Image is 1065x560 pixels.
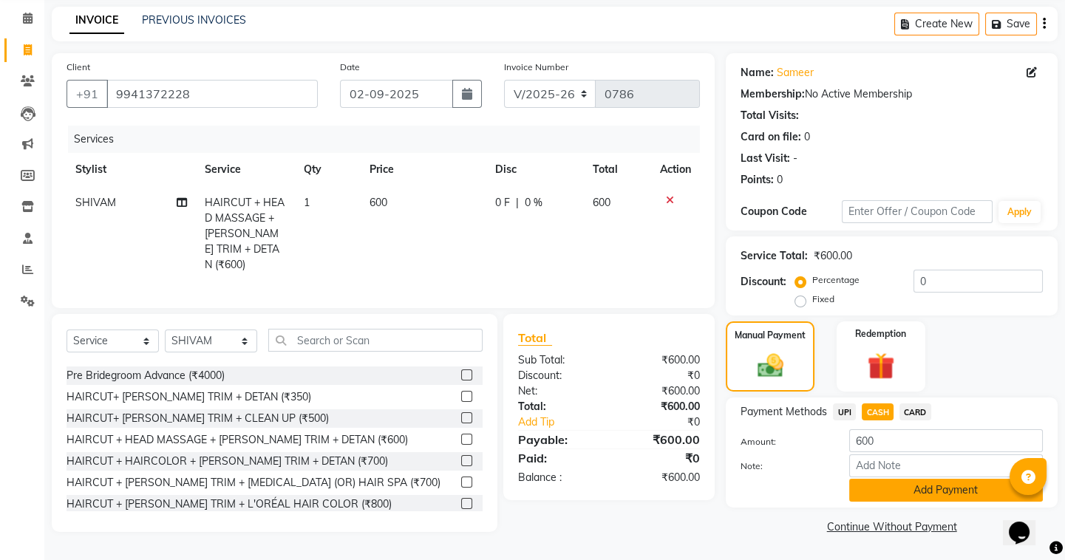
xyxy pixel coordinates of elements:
div: ₹600.00 [609,431,711,448]
a: INVOICE [69,7,124,34]
div: HAIRCUT + [PERSON_NAME] TRIM + [MEDICAL_DATA] (OR) HAIR SPA (₹700) [67,475,440,491]
div: ₹0 [626,414,711,430]
label: Client [67,61,90,74]
th: Price [361,153,486,186]
div: Pre Bridegroom Advance (₹4000) [67,368,225,383]
div: HAIRCUT + HAIRCOLOR + [PERSON_NAME] TRIM + DETAN (₹700) [67,454,388,469]
div: Card on file: [741,129,801,145]
div: Total: [507,399,609,414]
div: Discount: [741,274,786,290]
div: Membership: [741,86,805,102]
span: CARD [899,403,931,420]
div: HAIRCUT + HEAD MASSAGE + [PERSON_NAME] TRIM + DETAN (₹600) [67,432,408,448]
span: 600 [370,196,387,209]
div: HAIRCUT+ [PERSON_NAME] TRIM + CLEAN UP (₹500) [67,411,329,426]
div: Net: [507,383,609,399]
input: Add Note [849,454,1043,477]
a: Sameer [777,65,814,81]
iframe: chat widget [1003,501,1050,545]
span: Payment Methods [741,404,827,420]
div: HAIRCUT + [PERSON_NAME] TRIM + L'ORÉAL HAIR COLOR (₹800) [67,496,392,512]
label: Percentage [812,273,860,287]
div: Discount: [507,368,609,383]
img: _cash.svg [749,351,792,380]
button: Create New [894,13,979,35]
span: | [516,195,519,211]
button: Save [985,13,1037,35]
label: Manual Payment [735,329,806,342]
div: Balance : [507,470,609,485]
img: _gift.svg [859,349,903,383]
label: Fixed [812,293,834,306]
div: Last Visit: [741,151,790,166]
label: Invoice Number [504,61,568,74]
span: 600 [593,196,610,209]
input: Search by Name/Mobile/Email/Code [106,80,318,108]
div: HAIRCUT+ [PERSON_NAME] TRIM + DETAN (₹350) [67,389,311,405]
span: CASH [862,403,894,420]
div: Name: [741,65,774,81]
button: Apply [998,201,1041,223]
div: ₹600.00 [814,248,852,264]
span: HAIRCUT + HEAD MASSAGE + [PERSON_NAME] TRIM + DETAN (₹600) [205,196,285,271]
div: Payable: [507,431,609,448]
a: Continue Without Payment [729,519,1055,535]
input: Search or Scan [268,329,483,352]
label: Note: [729,460,837,473]
button: +91 [67,80,108,108]
input: Enter Offer / Coupon Code [842,200,993,223]
span: UPI [833,403,856,420]
span: Total [518,330,552,346]
button: Add Payment [849,479,1043,502]
div: Total Visits: [741,108,799,123]
div: 0 [777,172,783,188]
div: - [793,151,797,166]
div: ₹600.00 [609,352,711,368]
div: Sub Total: [507,352,609,368]
span: 0 % [525,195,542,211]
div: Service Total: [741,248,808,264]
div: ₹600.00 [609,470,711,485]
th: Disc [486,153,584,186]
div: 0 [804,129,810,145]
th: Stylist [67,153,196,186]
div: No Active Membership [741,86,1043,102]
label: Redemption [855,327,906,341]
th: Service [196,153,295,186]
input: Amount [849,429,1043,452]
div: ₹600.00 [609,383,711,399]
span: 0 F [495,195,510,211]
th: Total [584,153,651,186]
a: Add Tip [507,414,626,430]
span: SHIVAM [75,196,116,209]
div: Services [68,126,711,153]
div: ₹0 [609,368,711,383]
a: PREVIOUS INVOICES [142,13,246,27]
div: Points: [741,172,774,188]
label: Date [340,61,360,74]
span: 1 [304,196,310,209]
div: Coupon Code [741,204,841,219]
th: Action [651,153,700,186]
label: Amount: [729,435,837,448]
th: Qty [295,153,361,186]
div: ₹0 [609,449,711,467]
div: Paid: [507,449,609,467]
div: ₹600.00 [609,399,711,414]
